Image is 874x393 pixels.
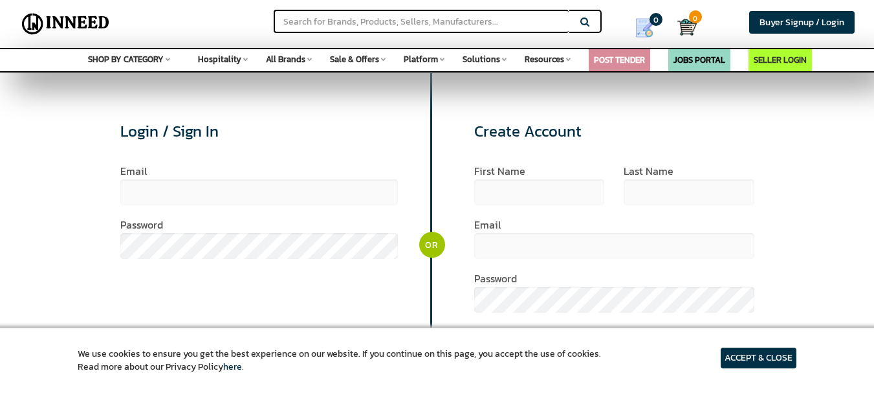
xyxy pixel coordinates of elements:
span: Platform [404,53,438,65]
a: Cart 0 [677,13,686,41]
label: Password [120,219,399,230]
span: Sale & Offers [330,53,379,65]
img: Inneed.Market [17,8,114,40]
div: OR [419,232,445,258]
span: SHOP BY CATEGORY [88,53,164,65]
article: We use cookies to ensure you get the best experience on our website. If you continue on this page... [78,348,601,374]
iframe: reCAPTCHA [120,273,317,324]
span: Hospitality [198,53,241,65]
img: Cart [677,17,697,37]
img: Show My Quotes [635,18,654,38]
h2: Login / Sign In [120,123,399,140]
label: Email [474,219,754,230]
a: POST TENDER [594,54,645,66]
span: Buyer Signup / Login [759,16,844,29]
article: ACCEPT & CLOSE [721,348,796,368]
span: 0 [650,13,662,26]
a: my Quotes 0 [620,13,677,43]
a: Buyer Signup / Login [749,11,855,34]
a: JOBS PORTAL [673,54,725,66]
label: Email [120,166,399,176]
span: 0 [689,10,702,23]
span: Solutions [463,53,500,65]
h2: Create Account [474,123,754,140]
a: SELLER LOGIN [754,54,807,66]
label: first name [474,166,604,176]
span: Resources [525,53,564,65]
label: Password [474,273,754,284]
label: last name [624,166,754,176]
input: Search for Brands, Products, Sellers, Manufacturers... [274,10,569,33]
a: here [223,360,242,374]
span: All Brands [266,53,305,65]
label: I am not a business [474,327,583,342]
